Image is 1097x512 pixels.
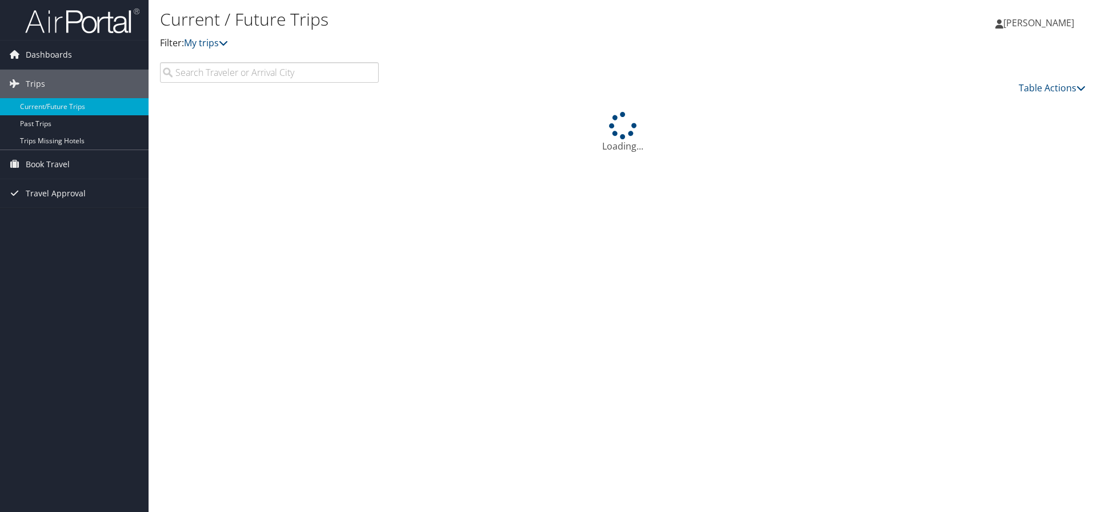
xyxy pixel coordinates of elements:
[995,6,1086,40] a: [PERSON_NAME]
[1003,17,1074,29] span: [PERSON_NAME]
[160,112,1086,153] div: Loading...
[184,37,228,49] a: My trips
[26,70,45,98] span: Trips
[26,150,70,179] span: Book Travel
[160,7,777,31] h1: Current / Future Trips
[26,41,72,69] span: Dashboards
[1019,82,1086,94] a: Table Actions
[160,36,777,51] p: Filter:
[160,62,379,83] input: Search Traveler or Arrival City
[26,179,86,208] span: Travel Approval
[25,7,139,34] img: airportal-logo.png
